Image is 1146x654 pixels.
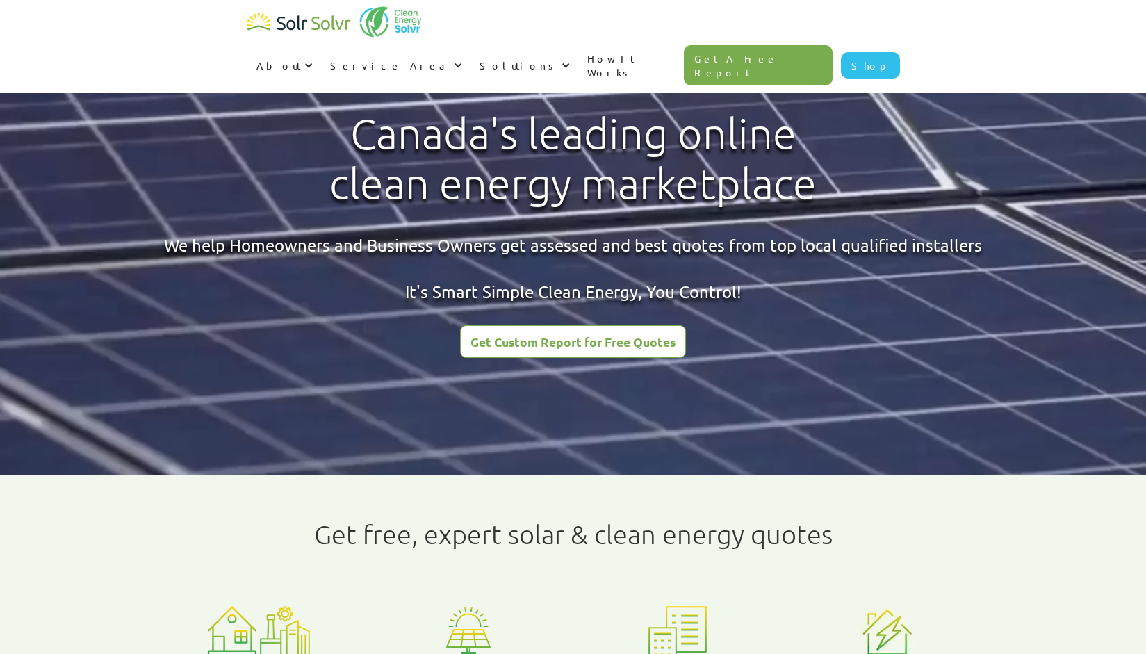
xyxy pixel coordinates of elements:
h1: Canada's leading online clean energy marketplace [318,109,828,209]
div: About [256,58,301,72]
h1: Get free, expert solar & clean energy quotes [314,519,833,550]
div: Solutions [480,58,558,72]
a: Get Custom Report for Free Quotes [460,325,686,358]
a: How It Works [578,38,685,93]
div: Service Area [330,58,450,72]
a: Get A Free Report [684,45,833,85]
div: Get Custom Report for Free Quotes [470,336,676,348]
a: Shop [841,52,900,79]
div: We help Homeowners and Business Owners get assessed and best quotes from top local qualified inst... [164,234,982,304]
